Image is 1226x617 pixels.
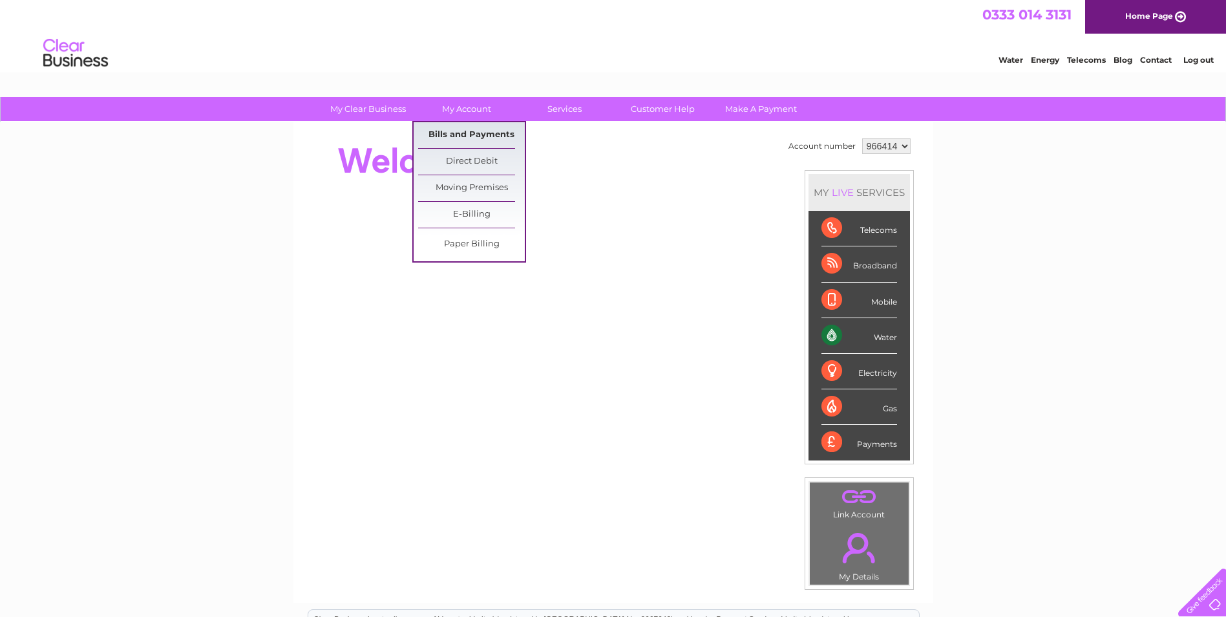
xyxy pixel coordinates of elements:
[821,425,897,460] div: Payments
[418,175,525,201] a: Moving Premises
[821,211,897,246] div: Telecoms
[999,55,1023,65] a: Water
[821,283,897,318] div: Mobile
[982,6,1072,23] a: 0333 014 3131
[821,246,897,282] div: Broadband
[821,389,897,425] div: Gas
[609,97,716,121] a: Customer Help
[1140,55,1172,65] a: Contact
[785,135,859,157] td: Account number
[829,186,856,199] div: LIVE
[1114,55,1132,65] a: Blog
[813,486,905,508] a: .
[511,97,618,121] a: Services
[413,97,520,121] a: My Account
[821,354,897,389] div: Electricity
[43,34,109,73] img: logo.png
[708,97,814,121] a: Make A Payment
[1031,55,1059,65] a: Energy
[809,174,910,211] div: MY SERVICES
[418,232,525,257] a: Paper Billing
[821,318,897,354] div: Water
[1183,55,1214,65] a: Log out
[418,149,525,175] a: Direct Debit
[1067,55,1106,65] a: Telecoms
[809,522,909,585] td: My Details
[809,482,909,523] td: Link Account
[418,202,525,228] a: E-Billing
[308,7,919,63] div: Clear Business is a trading name of Verastar Limited (registered in [GEOGRAPHIC_DATA] No. 3667643...
[813,525,905,570] a: .
[315,97,421,121] a: My Clear Business
[418,122,525,148] a: Bills and Payments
